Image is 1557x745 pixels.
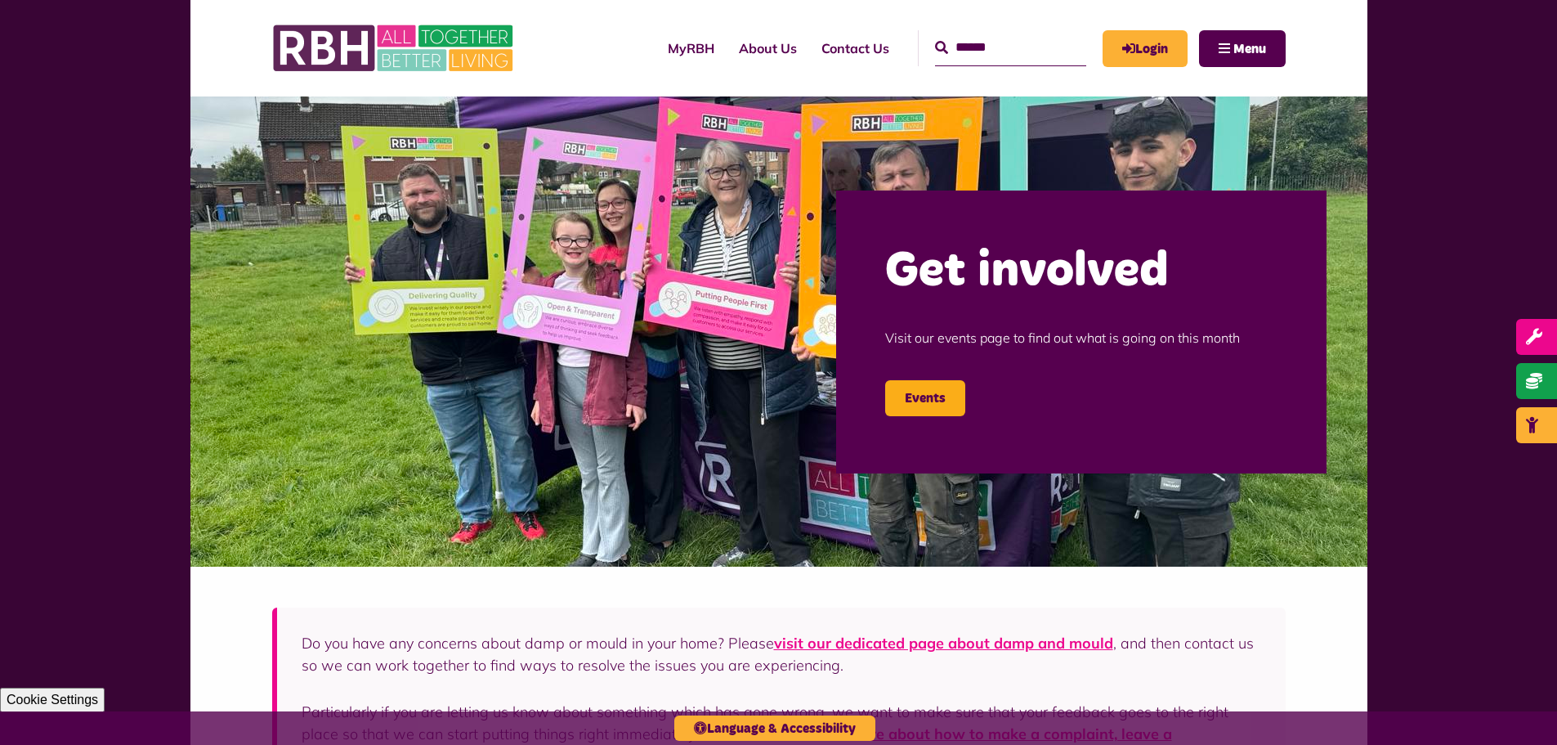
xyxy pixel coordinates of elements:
button: Language & Accessibility [674,716,875,741]
img: RBH [272,16,517,80]
img: Image (22) [190,96,1367,567]
a: MyRBH [655,26,727,70]
a: Events [885,380,965,416]
a: Contact Us [809,26,902,70]
a: MyRBH [1103,30,1188,67]
h2: Get involved [885,240,1277,303]
span: Menu [1233,43,1266,56]
button: Navigation [1199,30,1286,67]
p: Do you have any concerns about damp or mould in your home? Please , and then contact us so we can... [302,632,1261,676]
p: Visit our events page to find out what is going on this month [885,303,1277,372]
a: About Us [727,26,809,70]
a: visit our dedicated page about damp and mould [774,634,1113,653]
